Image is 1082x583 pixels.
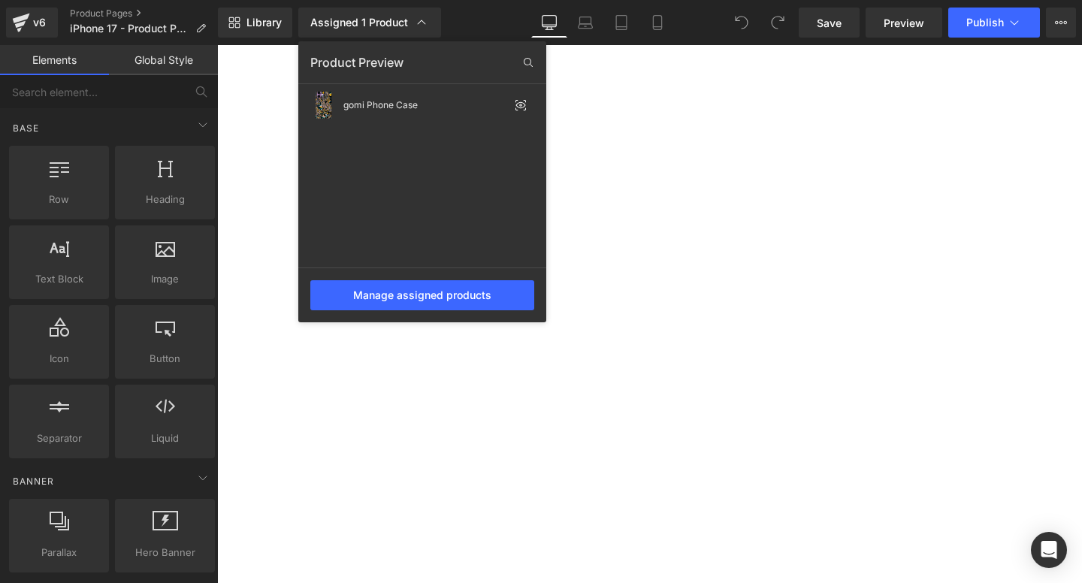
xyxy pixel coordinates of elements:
[603,8,639,38] a: Tablet
[966,17,1004,29] span: Publish
[14,430,104,446] span: Separator
[310,280,534,310] div: Manage assigned products
[866,8,942,38] a: Preview
[246,16,282,29] span: Library
[119,192,210,207] span: Heading
[218,8,292,38] a: New Library
[6,8,58,38] a: v6
[567,8,603,38] a: Laptop
[119,545,210,560] span: Hero Banner
[639,8,675,38] a: Mobile
[119,271,210,287] span: Image
[119,351,210,367] span: Button
[70,23,189,35] span: iPhone 17 - Product Page
[1046,8,1076,38] button: More
[310,15,429,30] div: Assigned 1 Product
[11,121,41,135] span: Base
[948,8,1040,38] button: Publish
[343,100,509,110] div: gomi Phone Case
[298,50,546,74] div: Product Preview
[30,13,49,32] div: v6
[14,192,104,207] span: Row
[109,45,218,75] a: Global Style
[1031,532,1067,568] div: Open Intercom Messenger
[727,8,757,38] button: Undo
[817,15,842,31] span: Save
[531,8,567,38] a: Desktop
[763,8,793,38] button: Redo
[119,430,210,446] span: Liquid
[14,351,104,367] span: Icon
[11,474,56,488] span: Banner
[14,545,104,560] span: Parallax
[70,8,218,20] a: Product Pages
[14,271,104,287] span: Text Block
[884,15,924,31] span: Preview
